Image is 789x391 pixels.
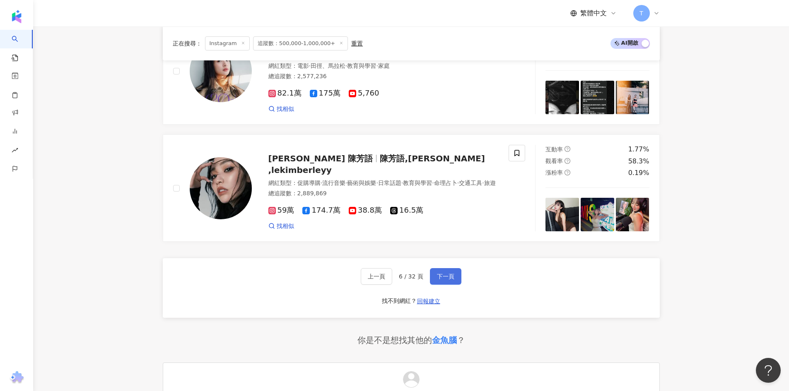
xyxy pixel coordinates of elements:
[277,105,294,113] span: 找相似
[190,40,252,102] img: KOL Avatar
[268,72,499,81] div: 總追蹤數 ： 2,577,236
[437,273,454,280] span: 下一頁
[616,81,649,114] img: post-image
[403,371,420,388] img: KOL Avatar
[545,198,579,231] img: post-image
[628,168,649,178] div: 0.19%
[482,180,484,186] span: ·
[297,62,309,69] span: 電影
[565,158,570,164] span: question-circle
[376,180,378,186] span: ·
[580,9,607,18] span: 繁體中文
[403,180,432,186] span: 教育與學習
[163,134,660,242] a: KOL Avatar[PERSON_NAME] 陳芳語陳芳語,[PERSON_NAME] ,lekimberleyy網紅類型：促購導購·流行音樂·藝術與娛樂·日常話題·教育與學習·命理占卜·交通...
[268,179,499,187] div: 網紅類型 ：
[399,273,423,280] span: 6 / 32 頁
[484,180,496,186] span: 旅遊
[628,157,649,166] div: 58.3%
[432,180,434,186] span: ·
[9,371,25,384] img: chrome extension
[163,17,660,125] a: KOL Avatar[PERSON_NAME] [PERSON_NAME]linyichen.ariellin網紅類型：電影·田徑、馬拉松·教育與學習·家庭總追蹤數：2,577,23682.1萬...
[12,142,18,161] span: rise
[357,334,465,346] div: 你是不是想找其他的 ？
[302,206,340,215] span: 174.7萬
[351,40,363,47] div: 重置
[268,105,294,113] a: 找相似
[268,222,294,230] a: 找相似
[430,268,461,285] button: 下一頁
[376,62,378,69] span: ·
[268,206,294,215] span: 59萬
[616,198,649,231] img: post-image
[268,190,499,198] div: 總追蹤數 ： 2,889,869
[581,198,614,231] img: post-image
[321,180,322,186] span: ·
[382,297,417,305] div: 找不到網紅？
[368,273,385,280] span: 上一頁
[457,180,459,186] span: ·
[378,180,401,186] span: 日常話題
[565,170,570,175] span: question-circle
[173,40,202,47] span: 正在搜尋 ：
[268,62,499,70] div: 網紅類型 ：
[10,10,23,23] img: logo icon
[205,36,250,50] span: Instagram
[401,180,403,186] span: ·
[417,298,440,305] span: 回報建立
[349,89,379,98] span: 5,760
[434,180,457,186] span: 命理占卜
[190,157,252,219] img: KOL Avatar
[581,81,614,114] img: post-image
[361,268,392,285] button: 上一頁
[545,158,563,164] span: 觀看率
[253,36,348,50] span: 追蹤數：500,000-1,000,000+
[268,154,373,163] span: [PERSON_NAME] 陳芳語
[545,146,563,153] span: 互動率
[345,180,347,186] span: ·
[628,145,649,154] div: 1.77%
[297,180,321,186] span: 促購導購
[459,180,482,186] span: 交通工具
[432,334,457,346] div: 金魚腦
[756,358,781,383] iframe: Help Scout Beacon - Open
[417,295,441,308] button: 回報建立
[639,9,643,18] span: T
[349,206,382,215] span: 38.8萬
[545,81,579,114] img: post-image
[322,180,345,186] span: 流行音樂
[378,62,390,69] span: 家庭
[268,89,302,98] span: 82.1萬
[311,62,345,69] span: 田徑、馬拉松
[390,206,423,215] span: 16.5萬
[309,62,311,69] span: ·
[565,146,570,152] span: question-circle
[345,62,347,69] span: ·
[347,180,376,186] span: 藝術與娛樂
[545,169,563,176] span: 漲粉率
[347,62,376,69] span: 教育與學習
[277,222,294,230] span: 找相似
[310,89,340,98] span: 175萬
[12,30,28,62] a: search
